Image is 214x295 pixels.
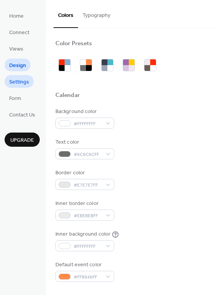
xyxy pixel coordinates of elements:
[74,181,102,189] span: #E7E7E7FF
[9,29,29,37] span: Connect
[5,75,34,88] a: Settings
[74,120,102,128] span: #FFFFFFFF
[5,108,40,121] a: Contact Us
[9,62,26,70] span: Design
[55,200,113,208] div: Inner border color
[55,92,80,100] div: Calendar
[5,92,26,104] a: Form
[5,9,28,22] a: Home
[9,78,29,86] span: Settings
[9,45,23,53] span: Views
[55,138,113,146] div: Text color
[55,169,113,177] div: Border color
[55,230,110,238] div: Inner background color
[74,151,102,159] span: #6C6C6CFF
[5,133,40,147] button: Upgrade
[55,40,92,48] div: Color Presets
[5,42,28,55] a: Views
[74,273,102,281] span: #FF8946FF
[74,212,102,220] span: #EBEBEBFF
[55,108,113,116] div: Background color
[55,261,113,269] div: Default event color
[9,111,35,119] span: Contact Us
[5,26,34,38] a: Connect
[9,12,24,20] span: Home
[10,136,34,144] span: Upgrade
[74,243,102,251] span: #FFFFFFFF
[5,59,31,71] a: Design
[9,95,21,103] span: Form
